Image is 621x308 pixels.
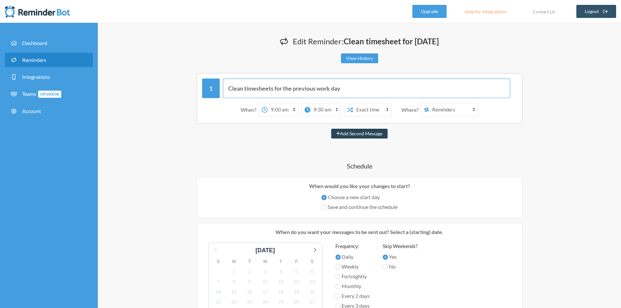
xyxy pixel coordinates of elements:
[38,91,61,98] span: Upgrade
[292,298,301,307] span: Sunday, October 26, 2025
[383,253,418,261] label: Yes
[214,277,223,286] span: Tuesday, October 7, 2025
[335,264,341,270] input: Weekly
[335,242,370,250] label: Frequency:
[308,298,317,307] span: Monday, October 27, 2025
[202,228,517,236] p: When do you want your messages to be sent out? Select a (starting) date.
[401,103,421,117] div: Where?
[253,246,278,255] div: [DATE]
[383,255,388,260] input: Yes
[331,129,388,139] button: Add Second Message
[321,203,398,211] label: Save and continue the schedule
[226,257,242,267] div: M
[383,242,418,250] label: Skip Weekends?
[308,267,317,276] span: Monday, October 6, 2025
[5,70,93,84] a: Integrations
[22,74,50,80] span: Integrations
[261,277,270,286] span: Friday, October 10, 2025
[335,253,370,261] label: Daily
[456,5,515,18] a: Vote for Integrations
[202,182,517,190] p: When would you like your changes to start?
[5,36,93,50] a: Dashboard
[245,298,254,307] span: Thursday, October 23, 2025
[276,298,286,307] span: Saturday, October 25, 2025
[5,87,93,101] a: TeamsUpgrade
[214,287,223,297] span: Tuesday, October 14, 2025
[22,40,47,46] span: Dashboard
[335,263,370,271] label: Weekly
[383,264,388,270] input: No
[223,79,510,98] input: Message
[289,257,304,267] div: F
[335,292,370,300] label: Every 2 days
[214,298,223,307] span: Tuesday, October 21, 2025
[5,5,70,18] img: Reminder Bot
[242,257,258,267] div: T
[321,195,327,200] input: Choose a new start day
[293,37,439,46] span: Edit Reminder:
[22,108,41,114] span: Account
[335,282,370,290] label: Monthly
[229,298,239,307] span: Wednesday, October 22, 2025
[335,294,341,299] input: Every 2 days
[5,104,93,118] a: Account
[273,257,289,267] div: T
[261,298,270,307] span: Friday, October 24, 2025
[383,263,418,271] label: No
[245,267,254,276] span: Thursday, October 2, 2025
[335,272,370,280] label: Fortnightly
[321,193,398,201] label: Choose a new start day
[341,53,378,63] a: View History
[344,37,439,46] strong: Clean timesheet for [DATE]
[229,287,239,297] span: Wednesday, October 15, 2025
[5,53,93,67] a: Reminders
[245,287,254,297] span: Thursday, October 16, 2025
[164,161,555,170] h4: Schedule
[241,103,259,117] div: When?
[576,5,616,18] a: Logout
[229,267,239,276] span: Wednesday, October 1, 2025
[229,277,239,286] span: Wednesday, October 8, 2025
[261,267,270,276] span: Friday, October 3, 2025
[276,287,286,297] span: Saturday, October 18, 2025
[292,267,301,276] span: Sunday, October 5, 2025
[335,284,341,289] input: Monthly
[276,277,286,286] span: Saturday, October 11, 2025
[258,257,273,267] div: W
[292,277,301,286] span: Sunday, October 12, 2025
[308,277,317,286] span: Monday, October 13, 2025
[321,205,327,210] input: Save and continue the schedule
[292,287,301,297] span: Sunday, October 19, 2025
[276,267,286,276] span: Saturday, October 4, 2025
[261,287,270,297] span: Friday, October 17, 2025
[412,5,447,18] a: Upgrade
[211,257,226,267] div: S
[22,91,61,97] span: Teams
[304,257,320,267] div: S
[245,277,254,286] span: Thursday, October 9, 2025
[22,57,46,63] span: Reminders
[335,274,341,279] input: Fortnightly
[525,5,563,18] a: Contact Us
[308,287,317,297] span: Monday, October 20, 2025
[335,255,341,260] input: Daily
